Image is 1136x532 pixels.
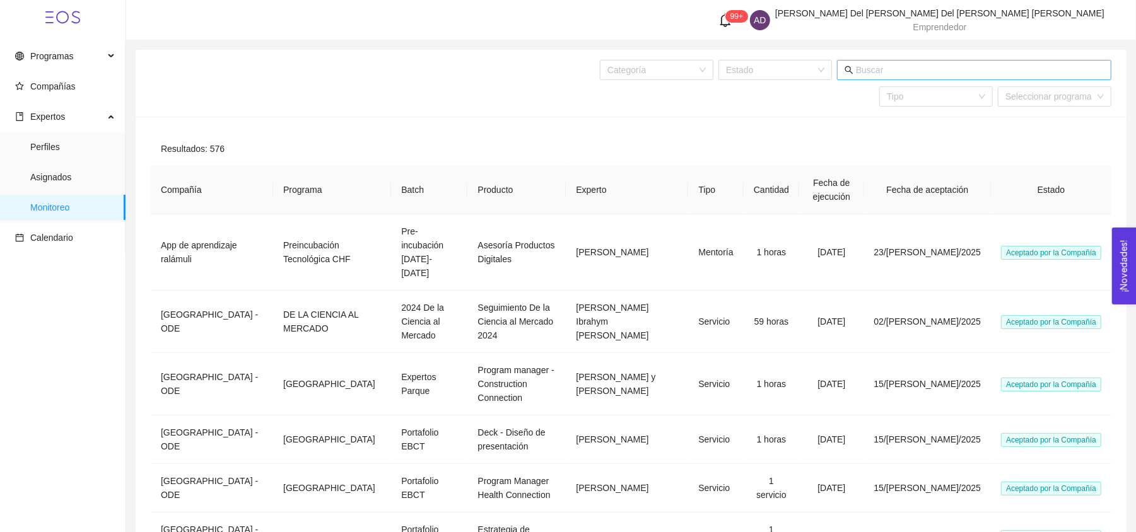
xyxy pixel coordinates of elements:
[467,415,566,464] td: Deck - Diseño de presentación
[30,112,65,122] span: Expertos
[467,214,566,291] td: Asesoría Productos Digitales
[1001,482,1101,495] span: Aceptado por la Compañía
[864,464,992,512] td: 15/[PERSON_NAME]/2025
[273,214,391,291] td: Preincubación Tecnológica CHF
[566,214,688,291] td: [PERSON_NAME]
[30,195,115,220] span: Monitoreo
[725,10,748,23] sup: 421
[718,13,732,27] span: bell
[15,112,24,121] span: book
[566,353,688,415] td: [PERSON_NAME] y [PERSON_NAME]
[799,464,864,512] td: [DATE]
[856,63,1104,77] input: Buscar
[151,291,273,353] td: [GEOGRAPHIC_DATA] - ODE
[30,51,73,61] span: Programas
[913,22,967,32] span: Emprendedor
[151,132,1111,166] div: Resultados: 576
[467,353,566,415] td: Program manager - Construction Connection
[688,464,743,512] td: Servicio
[799,415,864,464] td: [DATE]
[391,291,467,353] td: 2024 De la Ciencia al Mercado
[775,8,1104,18] span: [PERSON_NAME] Del [PERSON_NAME] Del [PERSON_NAME] [PERSON_NAME]
[391,464,467,512] td: Portafolio EBCT
[799,166,864,214] th: Fecha de ejecución
[744,353,800,415] td: 1 horas
[273,166,391,214] th: Programa
[1001,315,1101,329] span: Aceptado por la Compañía
[688,214,743,291] td: Mentoría
[864,353,992,415] td: 15/[PERSON_NAME]/2025
[1001,246,1101,260] span: Aceptado por la Compañía
[15,233,24,242] span: calendar
[744,214,800,291] td: 1 horas
[30,233,73,243] span: Calendario
[273,464,391,512] td: [GEOGRAPHIC_DATA]
[467,464,566,512] td: Program Manager Health Connection
[15,82,24,91] span: star
[566,291,688,353] td: [PERSON_NAME] Ibrahym [PERSON_NAME]
[1112,228,1136,304] button: Open Feedback Widget
[845,66,853,74] span: search
[30,134,115,159] span: Perfiles
[566,166,688,214] th: Experto
[991,166,1111,214] th: Estado
[864,214,992,291] td: 23/[PERSON_NAME]/2025
[754,10,766,30] span: AD
[688,353,743,415] td: Servicio
[864,291,992,353] td: 02/[PERSON_NAME]/2025
[273,291,391,353] td: DE LA CIENCIA AL MERCADO
[467,166,566,214] th: Producto
[799,214,864,291] td: [DATE]
[864,166,992,214] th: Fecha de aceptación
[688,166,743,214] th: Tipo
[151,353,273,415] td: [GEOGRAPHIC_DATA] - ODE
[391,353,467,415] td: Expertos Parque
[566,415,688,464] td: [PERSON_NAME]
[744,415,800,464] td: 1 horas
[151,415,273,464] td: [GEOGRAPHIC_DATA] - ODE
[30,81,76,91] span: Compañías
[151,464,273,512] td: [GEOGRAPHIC_DATA] - ODE
[1001,433,1101,447] span: Aceptado por la Compañía
[467,291,566,353] td: Seguimiento De la Ciencia al Mercado 2024
[151,166,273,214] th: Compañía
[391,214,467,291] td: Pre-incubación [DATE]-[DATE]
[744,464,800,512] td: 1 servicio
[391,166,467,214] th: Batch
[744,166,800,214] th: Cantidad
[566,464,688,512] td: [PERSON_NAME]
[30,165,115,190] span: Asignados
[391,415,467,464] td: Portafolio EBCT
[15,52,24,61] span: global
[1001,378,1101,391] span: Aceptado por la Compañía
[273,415,391,464] td: [GEOGRAPHIC_DATA]
[799,353,864,415] td: [DATE]
[864,415,992,464] td: 15/[PERSON_NAME]/2025
[151,214,273,291] td: App de aprendizaje ralámuli
[744,291,800,353] td: 59 horas
[273,353,391,415] td: [GEOGRAPHIC_DATA]
[688,415,743,464] td: Servicio
[799,291,864,353] td: [DATE]
[688,291,743,353] td: Servicio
